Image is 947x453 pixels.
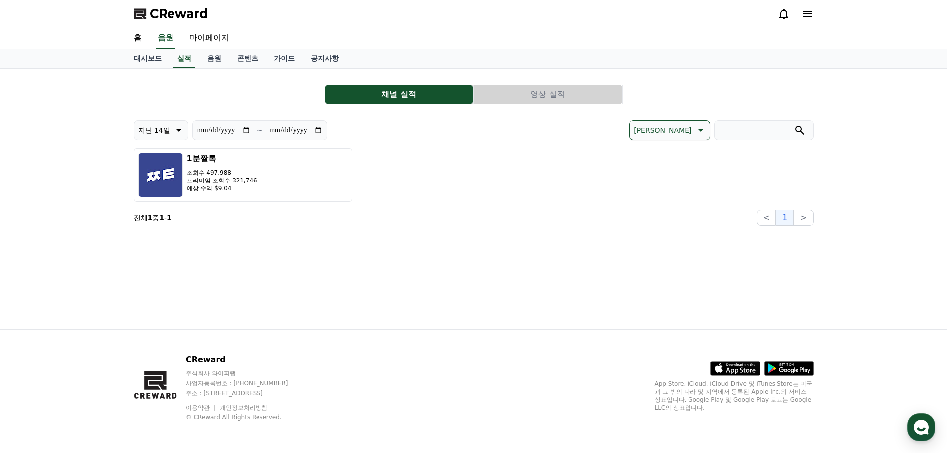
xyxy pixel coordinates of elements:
[474,85,622,104] button: 영상 실적
[181,28,237,49] a: 마이페이지
[325,85,474,104] a: 채널 실적
[91,331,103,339] span: 대화
[134,6,208,22] a: CReward
[229,49,266,68] a: 콘텐츠
[128,315,191,340] a: 설정
[187,177,257,184] p: 프리미엄 조회수 321,746
[31,330,37,338] span: 홈
[173,49,195,68] a: 실적
[186,369,307,377] p: 주식회사 와이피랩
[150,6,208,22] span: CReward
[757,210,776,226] button: <
[134,120,188,140] button: 지난 14일
[66,315,128,340] a: 대화
[186,413,307,421] p: © CReward All Rights Reserved.
[634,123,691,137] p: [PERSON_NAME]
[186,389,307,397] p: 주소 : [STREET_ADDRESS]
[126,49,170,68] a: 대시보드
[186,404,217,411] a: 이용약관
[220,404,267,411] a: 개인정보처리방침
[167,214,172,222] strong: 1
[156,28,175,49] a: 음원
[257,124,263,136] p: ~
[138,153,183,197] img: 1분짤톡
[138,123,170,137] p: 지난 14일
[186,354,307,365] p: CReward
[187,184,257,192] p: 예상 수익 $9.04
[325,85,473,104] button: 채널 실적
[629,120,710,140] button: [PERSON_NAME]
[776,210,794,226] button: 1
[148,214,153,222] strong: 1
[266,49,303,68] a: 가이드
[303,49,346,68] a: 공지사항
[187,169,257,177] p: 조회수 497,988
[126,28,150,49] a: 홈
[154,330,166,338] span: 설정
[187,153,257,165] h3: 1분짤톡
[159,214,164,222] strong: 1
[3,315,66,340] a: 홈
[134,213,172,223] p: 전체 중 -
[655,380,814,412] p: App Store, iCloud, iCloud Drive 및 iTunes Store는 미국과 그 밖의 나라 및 지역에서 등록된 Apple Inc.의 서비스 상표입니다. Goo...
[186,379,307,387] p: 사업자등록번호 : [PHONE_NUMBER]
[134,148,352,202] button: 1분짤톡 조회수 497,988 프리미엄 조회수 321,746 예상 수익 $9.04
[794,210,813,226] button: >
[199,49,229,68] a: 음원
